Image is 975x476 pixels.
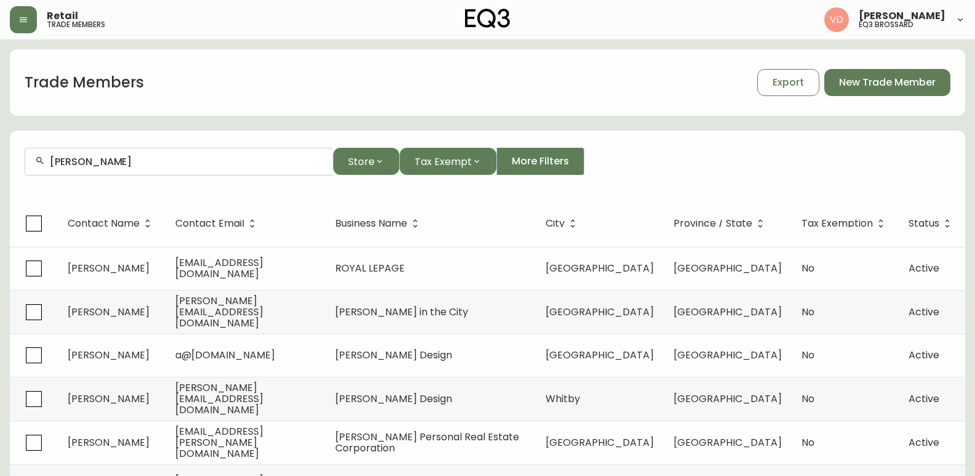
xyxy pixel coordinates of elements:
[674,435,782,450] span: [GEOGRAPHIC_DATA]
[909,348,939,362] span: Active
[465,9,511,28] img: logo
[909,261,939,275] span: Active
[399,148,496,175] button: Tax Exempt
[68,218,156,229] span: Contact Name
[546,435,654,450] span: [GEOGRAPHIC_DATA]
[175,424,263,461] span: [EMAIL_ADDRESS][PERSON_NAME][DOMAIN_NAME]
[348,154,375,169] span: Store
[546,261,654,275] span: [GEOGRAPHIC_DATA]
[674,261,782,275] span: [GEOGRAPHIC_DATA]
[802,218,889,229] span: Tax Exemption
[802,348,814,362] span: No
[909,220,939,227] span: Status
[824,7,849,32] img: 34cbe8de67806989076631741e6a7c6b
[909,392,939,406] span: Active
[415,154,472,169] span: Tax Exempt
[175,348,275,362] span: a@[DOMAIN_NAME]
[909,435,939,450] span: Active
[335,430,519,455] span: [PERSON_NAME] Personal Real Estate Corporation
[25,72,144,93] h1: Trade Members
[175,294,263,330] span: [PERSON_NAME][EMAIL_ADDRESS][DOMAIN_NAME]
[909,218,955,229] span: Status
[546,220,565,227] span: City
[546,392,580,406] span: Whitby
[546,348,654,362] span: [GEOGRAPHIC_DATA]
[335,348,452,362] span: [PERSON_NAME] Design
[909,305,939,319] span: Active
[802,261,814,275] span: No
[47,11,78,21] span: Retail
[496,148,584,175] button: More Filters
[335,261,405,275] span: ROYAL LEPAGE
[802,305,814,319] span: No
[50,156,323,167] input: Search
[824,69,950,96] button: New Trade Member
[773,76,804,89] span: Export
[839,76,936,89] span: New Trade Member
[175,256,263,281] span: [EMAIL_ADDRESS][DOMAIN_NAME]
[802,435,814,450] span: No
[859,21,913,28] h5: eq3 brossard
[802,220,873,227] span: Tax Exemption
[546,305,654,319] span: [GEOGRAPHIC_DATA]
[674,305,782,319] span: [GEOGRAPHIC_DATA]
[674,218,768,229] span: Province / State
[333,148,399,175] button: Store
[175,218,260,229] span: Contact Email
[68,220,140,227] span: Contact Name
[68,435,149,450] span: [PERSON_NAME]
[674,392,782,406] span: [GEOGRAPHIC_DATA]
[175,220,244,227] span: Contact Email
[68,392,149,406] span: [PERSON_NAME]
[859,11,945,21] span: [PERSON_NAME]
[68,261,149,275] span: [PERSON_NAME]
[757,69,819,96] button: Export
[674,348,782,362] span: [GEOGRAPHIC_DATA]
[175,381,263,417] span: [PERSON_NAME][EMAIL_ADDRESS][DOMAIN_NAME]
[674,220,752,227] span: Province / State
[335,220,407,227] span: Business Name
[68,305,149,319] span: [PERSON_NAME]
[335,305,468,319] span: [PERSON_NAME] in the City
[546,218,581,229] span: City
[68,348,149,362] span: [PERSON_NAME]
[802,392,814,406] span: No
[335,392,452,406] span: [PERSON_NAME] Design
[47,21,105,28] h5: trade members
[512,155,569,168] span: More Filters
[335,218,423,229] span: Business Name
